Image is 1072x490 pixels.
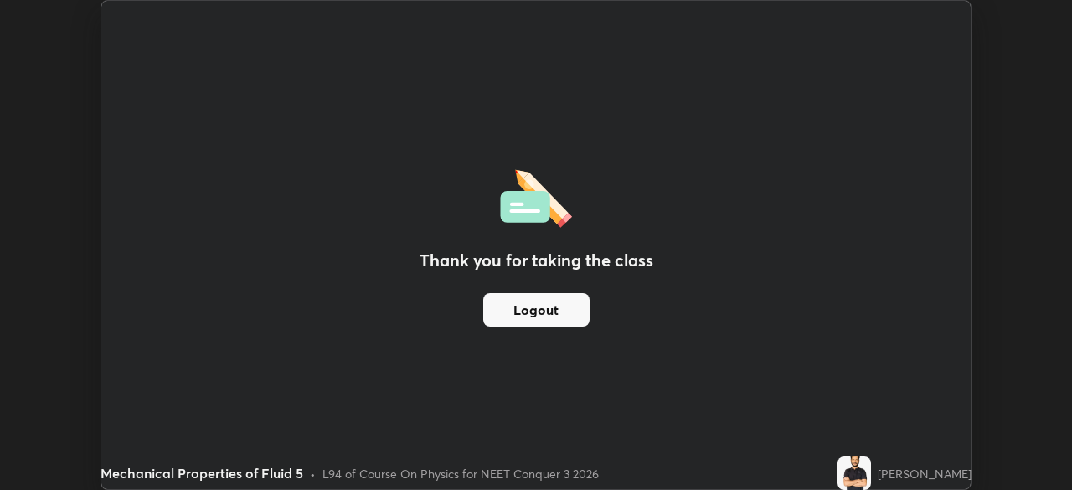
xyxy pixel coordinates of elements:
[310,465,316,482] div: •
[322,465,599,482] div: L94 of Course On Physics for NEET Conquer 3 2026
[483,293,590,327] button: Logout
[837,456,871,490] img: 9b132aa6584040628f3b4db6e16b22c9.jpg
[500,164,572,228] img: offlineFeedback.1438e8b3.svg
[100,463,303,483] div: Mechanical Properties of Fluid 5
[420,248,653,273] h2: Thank you for taking the class
[878,465,971,482] div: [PERSON_NAME]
